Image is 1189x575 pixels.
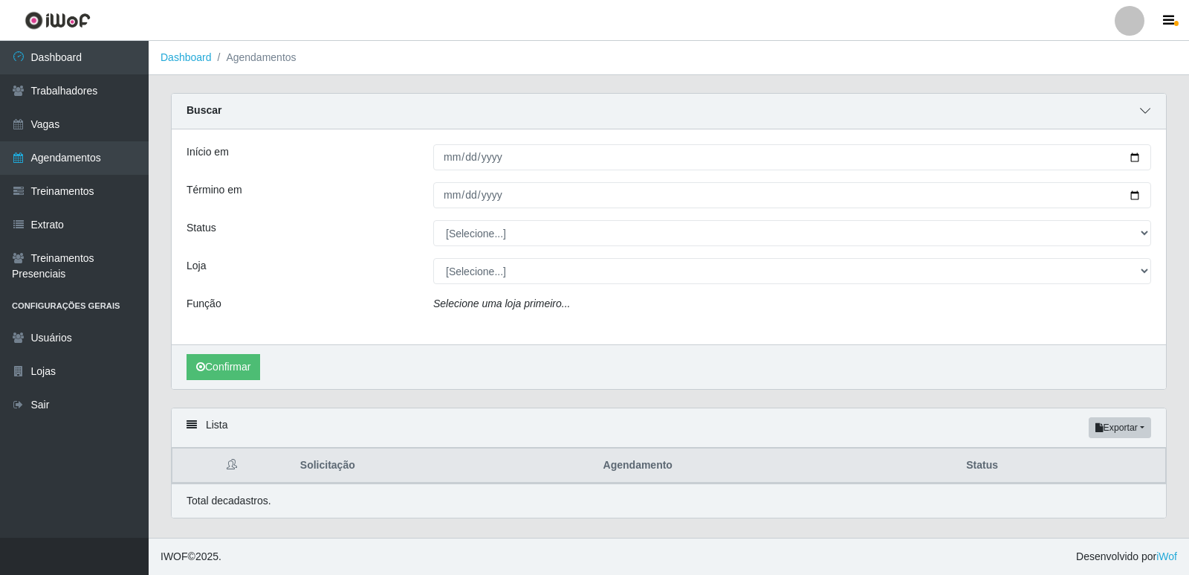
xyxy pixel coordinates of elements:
span: IWOF [161,550,188,562]
span: Desenvolvido por [1076,549,1177,565]
button: Confirmar [187,354,260,380]
th: Solicitação [291,449,594,484]
p: Total de cadastros. [187,493,271,509]
i: Selecione uma loja primeiro... [433,298,570,309]
input: 00/00/0000 [433,182,1151,208]
a: Dashboard [161,51,212,63]
strong: Buscar [187,104,221,116]
label: Término em [187,182,242,198]
label: Função [187,296,221,312]
label: Loja [187,258,206,274]
nav: breadcrumb [149,41,1189,75]
th: Status [957,449,1165,484]
a: iWof [1156,550,1177,562]
button: Exportar [1089,417,1151,438]
label: Status [187,220,216,236]
img: CoreUI Logo [25,11,91,30]
span: © 2025 . [161,549,221,565]
div: Lista [172,408,1166,448]
th: Agendamento [594,449,958,484]
li: Agendamentos [212,50,297,65]
input: 00/00/0000 [433,144,1151,170]
label: Início em [187,144,229,160]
